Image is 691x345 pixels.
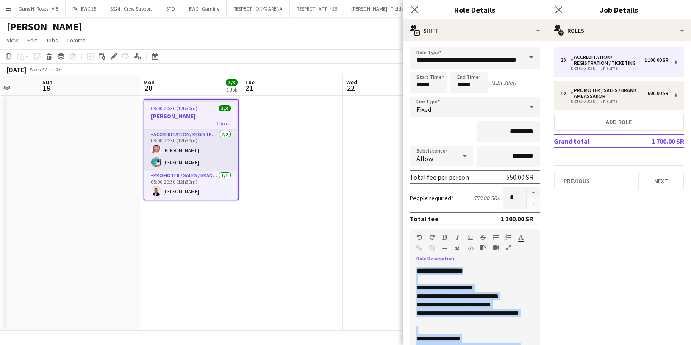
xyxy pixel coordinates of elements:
span: Edit [27,36,37,44]
div: 1 Job [226,86,237,93]
app-card-role: Accreditation/ Registration / Ticketing2/208:00-20:30 (12h30m)[PERSON_NAME][PERSON_NAME] [144,130,238,171]
div: 1 x [561,90,571,96]
h3: Role Details [403,4,547,15]
button: Add role [554,114,684,131]
button: SS24 - Crew Support [103,0,159,17]
span: View [7,36,19,44]
button: Bold [442,234,448,241]
div: 2 x [561,57,571,63]
app-job-card: 08:00-20:30 (12h30m)3/3[PERSON_NAME]2 RolesAccreditation/ Registration / Ticketing2/208:00-20:30 ... [144,99,239,200]
span: Wed [346,78,357,86]
a: Edit [24,35,40,46]
button: Guns N' Roses - VIB [12,0,66,17]
button: [PERSON_NAME] - Field auditors [344,0,427,17]
button: Clear Formatting [455,245,461,252]
div: Accreditation/ Registration / Ticketing [571,54,644,66]
td: 1 700.00 SR [631,134,684,148]
button: Ordered List [505,234,511,241]
span: 20 [142,83,155,93]
a: View [3,35,22,46]
div: 08:00-20:30 (12h30m) [561,99,669,103]
button: Fullscreen [505,244,511,251]
div: 1 100.00 SR [644,57,669,63]
div: 550.00 SR x [473,194,500,202]
button: RESPECT - AFT_r 25 [290,0,344,17]
h1: [PERSON_NAME] [7,20,82,33]
td: Grand total [554,134,631,148]
button: Increase [527,187,540,198]
div: Roles [547,20,691,41]
span: Jobs [45,36,58,44]
div: 1 100.00 SR [501,214,533,223]
span: 2 Roles [216,120,231,127]
span: 21 [244,83,255,93]
button: Horizontal Line [442,245,448,252]
button: Underline [467,234,473,241]
span: 08:00-20:30 (12h30m) [151,105,198,111]
button: Strikethrough [480,234,486,241]
span: Mon [144,78,155,86]
div: 08:00-20:30 (12h30m) [561,66,669,70]
span: Allow [416,154,433,163]
button: Undo [416,234,422,241]
h3: [PERSON_NAME] [144,112,238,120]
span: Tue [245,78,255,86]
button: PA - EWC 25 [66,0,103,17]
span: Week 42 [28,66,49,72]
span: Sun [42,78,53,86]
button: Next [638,172,684,189]
button: Text Color [518,234,524,241]
span: Comms [67,36,86,44]
div: [DATE] [7,65,26,74]
button: Italic [455,234,461,241]
span: 3/3 [219,105,231,111]
h3: Job Details [547,4,691,15]
button: HTML Code [467,245,473,252]
button: Redo [429,234,435,241]
div: 550.00 SR [506,173,533,181]
button: Insert video [493,244,499,251]
button: SFQ [159,0,182,17]
span: 22 [345,83,357,93]
div: +03 [53,66,61,72]
button: Unordered List [493,234,499,241]
a: Comms [63,35,89,46]
div: Shift [403,20,547,41]
div: (12h 30m) [491,79,516,86]
div: Promoter / Sales / Brand Ambassador [571,87,648,99]
span: 19 [41,83,53,93]
app-card-role: Promoter / Sales / Brand Ambassador1/108:00-20:30 (12h30m)[PERSON_NAME] [144,171,238,200]
div: Total fee [410,214,438,223]
button: Previous [554,172,599,189]
a: Jobs [42,35,61,46]
div: Total fee per person [410,173,469,181]
span: Fixed [416,105,431,114]
div: 600.00 SR [648,90,669,96]
span: 3/3 [226,79,238,86]
button: RESPECT - ONYX ARENA [227,0,290,17]
button: Paste as plain text [480,244,486,251]
button: EWC - Gaming [182,0,227,17]
label: People required [410,194,454,202]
